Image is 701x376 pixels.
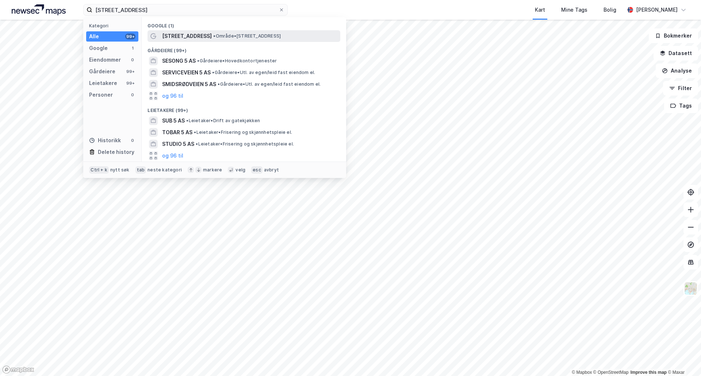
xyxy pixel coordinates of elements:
[664,98,698,113] button: Tags
[194,129,292,135] span: Leietaker • Frisering og skjønnhetspleie el.
[162,80,216,89] span: SMIDSRØDVEIEN 5 AS
[89,67,115,76] div: Gårdeiere
[130,92,135,98] div: 0
[130,137,135,143] div: 0
[162,128,192,137] span: TOBAR 5 AS
[162,32,212,40] span: [STREET_ADDRESS]
[213,33,281,39] span: Område • [STREET_ADDRESS]
[125,80,135,86] div: 99+
[213,33,215,39] span: •
[203,167,222,173] div: markere
[535,5,545,14] div: Kart
[604,5,616,14] div: Bolig
[196,141,294,147] span: Leietaker • Frisering og skjønnhetspleie el.
[251,166,263,174] div: esc
[98,148,134,156] div: Delete history
[162,92,183,100] button: og 96 til
[218,81,220,87] span: •
[89,166,109,174] div: Ctrl + k
[664,341,701,376] iframe: Chat Widget
[89,79,117,88] div: Leietakere
[212,70,214,75] span: •
[264,167,279,173] div: avbryt
[125,69,135,74] div: 99+
[186,118,260,124] span: Leietaker • Drift av gatekjøkken
[142,17,346,30] div: Google (1)
[125,34,135,39] div: 99+
[235,167,245,173] div: velg
[656,63,698,78] button: Analyse
[561,5,587,14] div: Mine Tags
[663,81,698,96] button: Filter
[212,70,315,75] span: Gårdeiere • Utl. av egen/leid fast eiendom el.
[218,81,321,87] span: Gårdeiere • Utl. av egen/leid fast eiendom el.
[636,5,678,14] div: [PERSON_NAME]
[162,68,211,77] span: SERVICEVEIEN 5 AS
[89,32,99,41] div: Alle
[162,140,194,148] span: STUDIO 5 AS
[135,166,146,174] div: tab
[162,116,185,125] span: SUB 5 AS
[162,57,196,65] span: SESONG 5 AS
[631,370,667,375] a: Improve this map
[186,118,188,123] span: •
[572,370,592,375] a: Mapbox
[89,90,113,99] div: Personer
[654,46,698,61] button: Datasett
[92,4,279,15] input: Søk på adresse, matrikkel, gårdeiere, leietakere eller personer
[12,4,66,15] img: logo.a4113a55bc3d86da70a041830d287a7e.svg
[593,370,629,375] a: OpenStreetMap
[89,136,121,145] div: Historikk
[197,58,199,63] span: •
[142,42,346,55] div: Gårdeiere (99+)
[89,44,108,53] div: Google
[130,45,135,51] div: 1
[162,151,183,160] button: og 96 til
[89,55,121,64] div: Eiendommer
[197,58,277,64] span: Gårdeiere • Hovedkontortjenester
[142,102,346,115] div: Leietakere (99+)
[194,129,196,135] span: •
[684,282,698,295] img: Z
[2,365,34,374] a: Mapbox homepage
[148,167,182,173] div: neste kategori
[130,57,135,63] div: 0
[89,23,138,28] div: Kategori
[649,28,698,43] button: Bokmerker
[196,141,198,147] span: •
[110,167,130,173] div: nytt søk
